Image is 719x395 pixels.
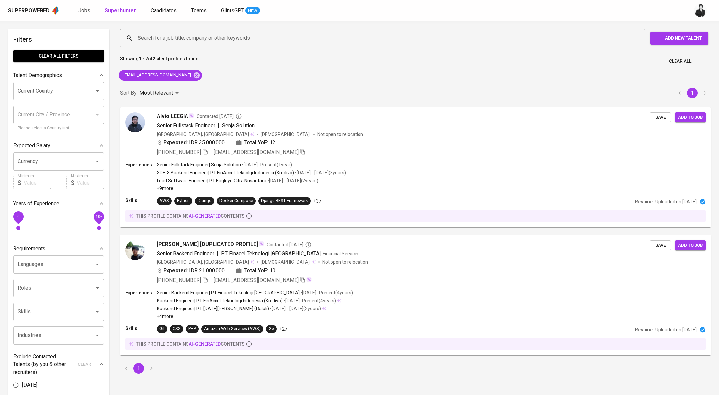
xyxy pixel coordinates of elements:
p: Uploaded on [DATE] [655,198,697,205]
b: 1 - 2 [139,56,148,61]
p: • [DATE] - [DATE] ( 2 years ) [269,305,321,312]
div: Expected Salary [13,139,104,152]
div: IDR 21.000.000 [157,267,225,275]
p: +37 [313,198,321,204]
span: NEW [245,8,260,14]
img: medwi@glints.com [694,4,707,17]
div: Go [269,326,274,332]
div: Git [159,326,165,332]
p: • [DATE] - Present ( 4 years ) [283,297,336,304]
div: Django [198,198,212,204]
a: Jobs [78,7,92,15]
div: [GEOGRAPHIC_DATA], [GEOGRAPHIC_DATA] [157,259,254,265]
span: Contacted [DATE] [197,113,242,120]
span: [DEMOGRAPHIC_DATA] [261,131,311,137]
div: Python [177,198,190,204]
nav: pagination navigation [120,363,158,374]
button: Save [650,112,671,123]
span: 12 [270,139,275,147]
button: page 1 [133,363,144,374]
p: Requirements [13,245,45,253]
button: Open [93,331,102,340]
b: Expected: [163,267,188,275]
p: Expected Salary [13,142,50,150]
span: Jobs [78,7,90,13]
span: Clear All [669,57,691,65]
a: Alvio LEEGIAContacted [DATE]Senior Fullstack Engineer|Senja Solution[GEOGRAPHIC_DATA], [GEOGRAPHI... [120,107,711,227]
p: Exclude Contacted Talents (by you & other recruiters) [13,353,74,376]
p: Skills [125,197,157,204]
span: Clear All filters [18,52,99,60]
p: • [DATE] - [DATE] ( 2 years ) [266,177,318,184]
p: Senior Fullstack Engineer | Senja Solution [157,161,241,168]
p: this profile contains contents [136,213,244,219]
div: Most Relevant [139,87,181,99]
a: Teams [191,7,208,15]
div: Superpowered [8,7,50,14]
nav: pagination navigation [674,88,711,98]
a: Candidates [151,7,178,15]
span: Candidates [151,7,177,13]
span: | [218,122,219,130]
span: | [217,250,218,258]
p: Not open to relocation [322,259,368,265]
span: Add New Talent [656,34,703,42]
a: Superpoweredapp logo [8,6,60,15]
span: [PERSON_NAME] [DUPLICATED PROFILE] [157,240,258,248]
img: magic_wand.svg [306,277,312,282]
span: Senior Fullstack Engineer [157,122,215,129]
img: magic_wand.svg [189,113,194,118]
h6: Filters [13,34,104,45]
p: Not open to relocation [317,131,363,137]
b: 2 [153,56,155,61]
a: GlintsGPT NEW [221,7,260,15]
p: +9 more ... [157,185,346,192]
span: Save [653,242,668,249]
a: Superhunter [105,7,137,15]
img: d6b53212c83ff87f66a6b6fef6e87fc8.jpg [125,240,145,260]
b: Total YoE: [244,267,268,275]
span: Add to job [678,114,703,121]
input: Value [24,176,51,189]
button: Open [93,86,102,96]
p: Skills [125,325,157,332]
span: Save [653,114,668,121]
div: Django REST Framework [261,198,308,204]
span: [EMAIL_ADDRESS][DOMAIN_NAME] [214,149,299,155]
button: page 1 [687,88,698,98]
p: Resume [635,198,653,205]
div: AWS [159,198,169,204]
span: PT Finacel Teknologi [GEOGRAPHIC_DATA] [221,250,321,257]
div: [EMAIL_ADDRESS][DOMAIN_NAME] [119,70,202,81]
div: Amazon Web Services (AWS) [204,326,261,332]
p: +27 [279,326,287,332]
p: Experiences [125,161,157,168]
div: IDR 35.000.000 [157,139,225,147]
button: Clear All filters [13,50,104,62]
span: Alvio LEEGIA [157,112,188,120]
button: Save [650,240,671,251]
span: 0 [17,214,19,219]
p: Years of Experience [13,200,59,208]
p: SDE-3 Backend Engineer | PT FinAccel Teknolgi Indonesia (Kredivo) [157,169,294,176]
div: Requirements [13,242,104,255]
b: Superhunter [105,7,136,13]
p: Senior Backend Engineer | PT Finacel Teknologi [GEOGRAPHIC_DATA] [157,289,300,296]
button: Clear All [666,55,694,67]
b: Expected: [163,139,188,147]
p: Sort By [120,89,137,97]
p: +4 more ... [157,313,353,320]
p: Most Relevant [139,89,173,97]
a: [PERSON_NAME] [DUPLICATED PROFILE]Contacted [DATE]Senior Backend Engineer|PT Finacel Teknologi [G... [120,235,711,355]
input: Value [77,176,104,189]
div: PHP [188,326,196,332]
p: Uploaded on [DATE] [655,326,697,333]
button: Add to job [675,240,706,251]
p: • [DATE] - Present ( 1 year ) [241,161,292,168]
span: [PHONE_NUMBER] [157,277,201,283]
p: Experiences [125,289,157,296]
div: Years of Experience [13,197,104,210]
button: Open [93,157,102,166]
button: Open [93,307,102,316]
span: Teams [191,7,207,13]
